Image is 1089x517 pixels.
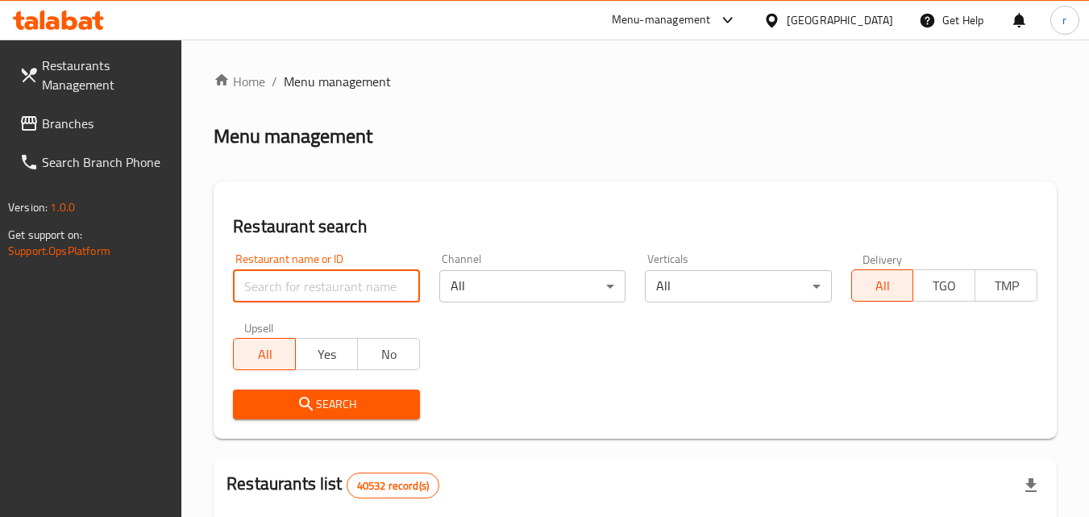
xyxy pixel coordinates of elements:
[1012,466,1050,505] div: Export file
[302,343,351,366] span: Yes
[42,152,169,172] span: Search Branch Phone
[272,72,277,91] li: /
[347,478,439,494] span: 40532 record(s)
[851,269,914,302] button: All
[8,224,82,245] span: Get support on:
[42,114,169,133] span: Branches
[1062,11,1066,29] span: r
[612,10,711,30] div: Menu-management
[42,56,169,94] span: Restaurants Management
[244,322,274,333] label: Upsell
[862,253,903,265] label: Delivery
[920,274,969,298] span: TGO
[8,240,110,261] a: Support.OpsPlatform
[240,343,289,366] span: All
[357,338,420,370] button: No
[214,123,372,149] h2: Menu management
[295,338,358,370] button: Yes
[233,390,419,419] button: Search
[439,270,626,302] div: All
[233,215,1037,239] h2: Restaurant search
[233,270,419,302] input: Search for restaurant name or ID..
[246,394,406,415] span: Search
[8,197,48,218] span: Version:
[6,104,182,143] a: Branches
[858,274,908,298] span: All
[787,11,893,29] div: [GEOGRAPHIC_DATA]
[227,472,439,498] h2: Restaurants list
[645,270,831,302] div: All
[6,46,182,104] a: Restaurants Management
[284,72,391,91] span: Menu management
[364,343,414,366] span: No
[347,473,439,498] div: Total records count
[6,143,182,181] a: Search Branch Phone
[50,197,75,218] span: 1.0.0
[912,269,975,302] button: TGO
[233,338,296,370] button: All
[214,72,265,91] a: Home
[214,72,1057,91] nav: breadcrumb
[975,269,1037,302] button: TMP
[982,274,1031,298] span: TMP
